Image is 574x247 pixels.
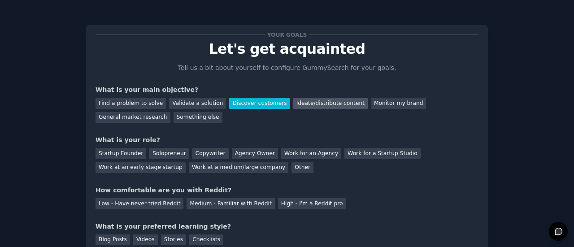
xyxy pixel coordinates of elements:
div: Low - Have never tried Reddit [96,198,183,209]
div: Other [291,162,313,173]
p: Let's get acquainted [96,41,478,57]
div: Work at an early stage startup [96,162,186,173]
div: Something else [174,112,222,123]
div: Work at a medium/large company [189,162,288,173]
div: Solopreneur [149,148,189,159]
div: Work for a Startup Studio [344,148,420,159]
div: High - I'm a Reddit pro [278,198,346,209]
div: Videos [133,234,158,246]
div: Checklists [189,234,223,246]
div: How comfortable are you with Reddit? [96,186,478,195]
div: Monitor my brand [371,98,426,109]
span: Your goals [265,30,309,39]
div: What is your role? [96,135,478,145]
div: Validate a solution [169,98,226,109]
div: Ideate/distribute content [293,98,368,109]
div: What is your preferred learning style? [96,222,478,231]
div: Discover customers [229,98,290,109]
div: What is your main objective? [96,85,478,95]
div: Medium - Familiar with Reddit [187,198,274,209]
div: Work for an Agency [281,148,341,159]
div: Find a problem to solve [96,98,166,109]
div: Stories [161,234,186,246]
p: Tell us a bit about yourself to configure GummySearch for your goals. [174,63,400,73]
div: Agency Owner [232,148,278,159]
div: Copywriter [192,148,229,159]
div: Startup Founder [96,148,146,159]
div: General market research [96,112,170,123]
div: Blog Posts [96,234,130,246]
